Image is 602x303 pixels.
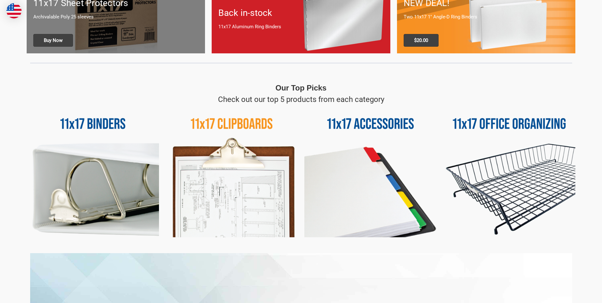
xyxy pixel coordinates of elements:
[304,105,437,238] img: 11x17 Accessories
[550,286,602,303] iframe: Google Customer Reviews
[443,105,576,238] img: 11x17 Office Organizing
[404,13,569,21] p: Two 11x17 1" Angle-D Ring Binders
[218,94,384,105] p: Check out our top 5 products from each category
[275,82,327,94] p: Our Top Picks
[33,13,198,21] p: Archivalable Poly 25 sleeves
[166,105,298,238] img: 11x17 Clipboards
[218,6,383,20] h1: Back in-stock
[33,34,73,47] span: Buy Now
[218,23,383,30] p: 11x17 Aluminum Ring Binders
[6,3,22,18] img: duty and tax information for United States
[404,34,439,47] span: $20.00
[27,105,159,238] img: 11x17 Binders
